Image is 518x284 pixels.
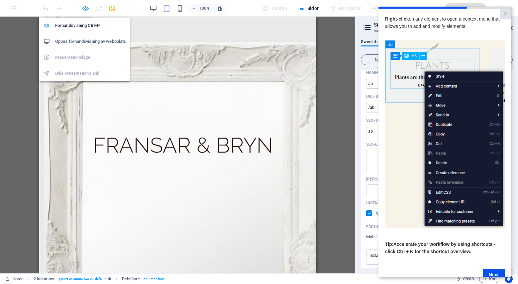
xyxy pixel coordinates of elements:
[104,262,126,274] a: Next
[366,234,395,247] div: Förhandsvisa
[7,235,117,248] span: Accelerate your workflow by using shortcuts - click Ctrl + K for the shortcut overview.
[366,70,378,75] p: Namn
[7,221,126,229] p: ​
[217,5,223,11] i: Justera zoomnivån automatiskt vid storleksändring för att passa vald enhet.
[189,4,213,12] button: 100%
[199,4,210,12] h6: 100%
[259,3,290,14] div: Design (Ctrl+Alt+Y)
[361,54,402,65] button: Ny sida
[34,275,55,283] span: Klicka för att välja. Dubbelklicka för att redigera
[366,94,386,99] label: Sista delen av URL:en för denna sida
[295,3,321,14] button: Sidor
[366,142,402,147] label: Texten i sökresultaten och sociala medier
[366,102,507,112] input: Sista delen av URL:en för denna sida
[366,126,507,136] input: Sidtiteln i sökresultaten och webbläsarflikar
[463,275,473,283] span: 00 00
[108,277,111,281] i: Det här elementet är en anpassningsbar förinställning
[366,142,402,147] p: SEO-beskrivning
[361,38,384,47] span: Swedish (7)
[58,275,106,283] span: . preset-columns-two-v2-default
[366,94,386,99] p: URL-SLUG
[7,235,14,240] span: Tip
[364,58,399,62] span: Ny sida
[121,2,133,12] a: Close modal
[366,233,376,242] span: Mobil
[482,275,496,283] span: Kod
[7,10,121,22] span: on any element to open a context menu that allows you to add and modify elements:
[375,210,397,216] p: Bestäm om du vill att denna sida ska visas i auto-genererad navigation.
[366,177,397,182] p: [PERSON_NAME]
[143,275,164,283] span: . columns-box
[366,224,396,230] p: Förhandsvisning av din sida i sökresultat
[374,22,513,28] h2: Sidor
[361,39,513,52] div: Språkflikar
[366,118,386,123] label: Sidtiteln i sökresultaten och webbläsarflikar
[374,28,499,34] h3: Hantera [PERSON_NAME] och inställningar
[505,275,513,283] button: Usercentrics
[55,22,126,30] h6: Förhandsvisning Ctrl+P
[366,150,507,171] textarea: Texten i sökresultaten och sociala medier
[5,275,24,283] a: Klicka för att avbryta val. Dubbelklicka för att öppna sidor
[7,10,31,15] strong: Right-click
[366,118,386,123] p: SEO-titel
[34,275,164,283] nav: breadcrumb
[479,275,499,283] button: Kod
[366,200,397,206] p: Inställningar
[468,276,469,281] span: :
[55,37,126,45] h6: Öppna förhandsvisning av webbplats
[370,254,394,258] span: [DOMAIN_NAME]
[14,235,15,240] span: :
[122,275,140,283] span: Klicka för att välja. Dubbelklicka för att redigera
[298,5,319,12] span: Sidor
